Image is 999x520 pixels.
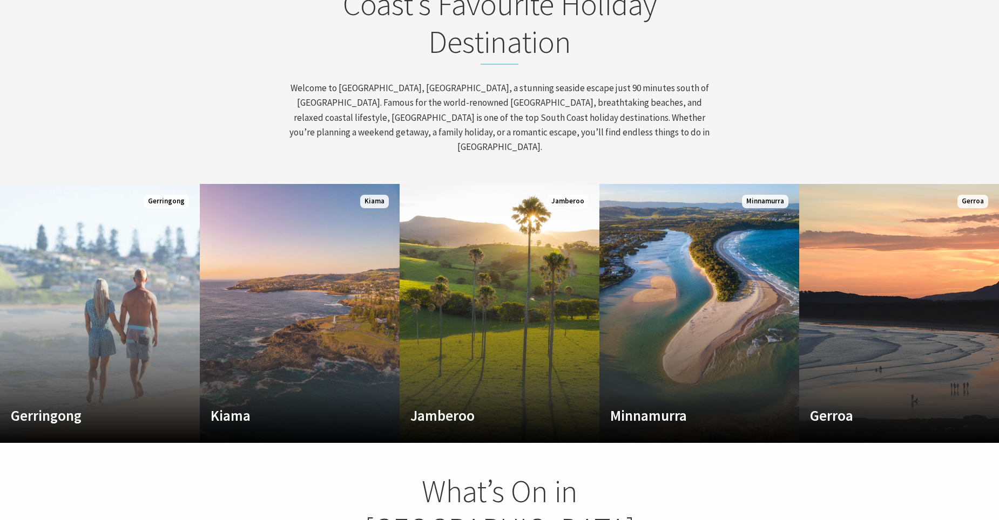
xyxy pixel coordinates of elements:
h4: Jamberoo [410,407,559,424]
h4: Kiama [211,407,359,424]
a: Custom Image Used Jamberoo Jamberoo [400,184,599,443]
span: Kiama [360,195,389,208]
a: Custom Image Used Gerroa Gerroa [799,184,999,443]
h4: Gerringong [11,407,159,424]
a: Custom Image Used Kiama Kiama [200,184,400,443]
span: Jamberoo [547,195,589,208]
span: Minnamurra [742,195,788,208]
a: Custom Image Used Minnamurra Minnamurra [599,184,799,443]
h4: Gerroa [810,407,959,424]
h4: Minnamurra [610,407,759,424]
p: Welcome to [GEOGRAPHIC_DATA], [GEOGRAPHIC_DATA], a stunning seaside escape just 90 minutes south ... [288,81,711,154]
span: Gerroa [957,195,988,208]
span: Gerringong [144,195,189,208]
